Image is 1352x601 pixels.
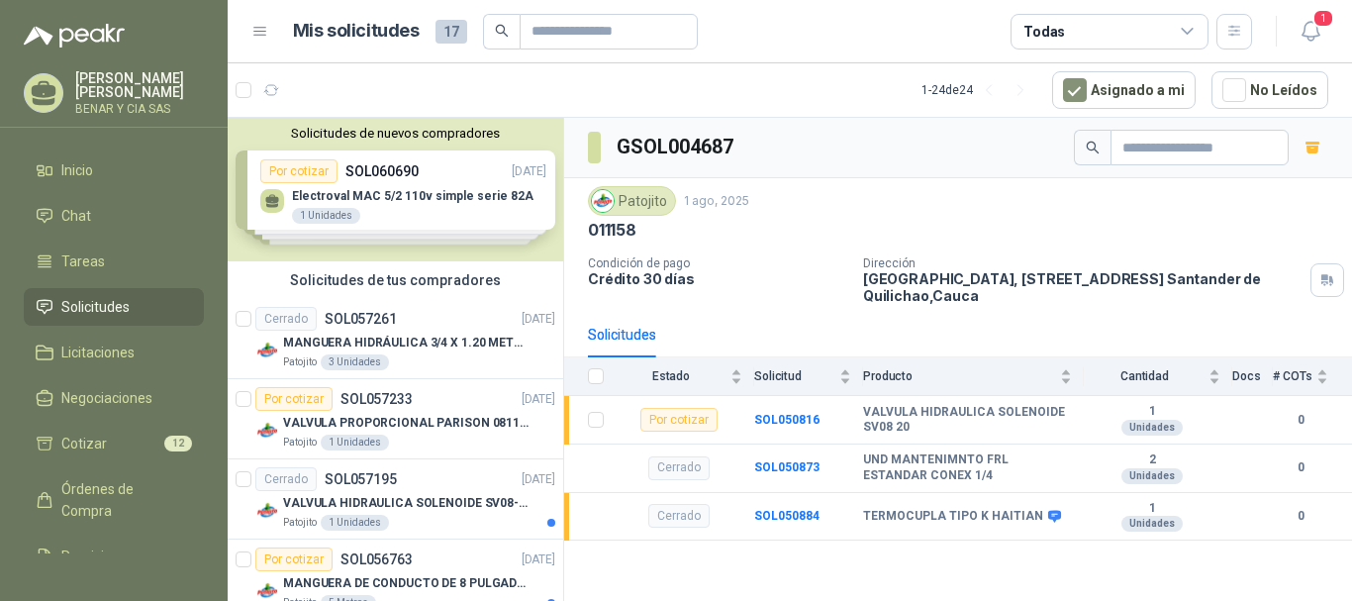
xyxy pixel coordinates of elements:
div: Solicitudes [588,324,656,346]
p: [DATE] [522,551,555,569]
button: Solicitudes de nuevos compradores [236,126,555,141]
p: SOL056763 [340,552,413,566]
b: VALVULA HIDRAULICA SOLENOIDE SV08 20 [863,405,1072,436]
div: Cerrado [648,456,710,480]
a: Remisiones [24,538,204,575]
img: Company Logo [592,190,614,212]
a: SOL050816 [754,413,820,427]
p: Patojito [283,435,317,451]
span: Tareas [61,250,105,272]
p: Patojito [283,515,317,531]
span: Inicio [61,159,93,181]
p: [DATE] [522,310,555,329]
p: BENAR Y CIA SAS [75,103,204,115]
h1: Mis solicitudes [293,17,420,46]
p: SOL057261 [325,312,397,326]
p: VALVULA HIDRAULICA SOLENOIDE SV08-20 REF : SV08-3B-N-24DC-DG NORMALMENTE CERRADA [283,494,530,513]
p: VALVULA PROPORCIONAL PARISON 0811404612 / 4WRPEH6C4 REXROTH [283,414,530,433]
p: MANGUERA DE CONDUCTO DE 8 PULGADAS DE ALAMBRE DE ACERO PU [283,574,530,593]
p: Condición de pago [588,256,847,270]
span: Cotizar [61,433,107,454]
p: 1 ago, 2025 [684,192,749,211]
div: Unidades [1121,468,1183,484]
b: 1 [1084,404,1220,420]
h3: GSOL004687 [617,132,736,162]
p: SOL057233 [340,392,413,406]
th: Estado [616,357,754,396]
p: [DATE] [522,390,555,409]
a: Cotizar12 [24,425,204,462]
img: Company Logo [255,499,279,523]
button: 1 [1293,14,1328,50]
div: Solicitudes de nuevos compradoresPor cotizarSOL060690[DATE] Electroval MAC 5/2 110v simple serie ... [228,118,563,261]
a: Inicio [24,151,204,189]
p: MANGUERA HIDRÁULICA 3/4 X 1.20 METROS DE LONGITUD HR-HR-ACOPLADA [283,334,530,352]
div: Por cotizar [255,387,333,411]
a: CerradoSOL057261[DATE] Company LogoMANGUERA HIDRÁULICA 3/4 X 1.20 METROS DE LONGITUD HR-HR-ACOPLA... [228,299,563,379]
a: Negociaciones [24,379,204,417]
div: Unidades [1121,420,1183,436]
div: Solicitudes de tus compradores [228,261,563,299]
img: Company Logo [255,339,279,362]
p: SOL057195 [325,472,397,486]
p: [GEOGRAPHIC_DATA], [STREET_ADDRESS] Santander de Quilichao , Cauca [863,270,1303,304]
a: SOL050873 [754,460,820,474]
a: Solicitudes [24,288,204,326]
span: search [495,24,509,38]
span: # COTs [1273,369,1312,383]
img: Logo peakr [24,24,125,48]
div: Cerrado [255,467,317,491]
a: SOL050884 [754,509,820,523]
p: Dirección [863,256,1303,270]
span: Remisiones [61,546,135,567]
div: 3 Unidades [321,354,389,370]
b: UND MANTENIMNTO FRL ESTANDAR CONEX 1/4 [863,452,1072,483]
span: 1 [1312,9,1334,28]
div: Por cotizar [255,548,333,571]
div: 1 Unidades [321,515,389,531]
b: 1 [1084,501,1220,517]
p: 011158 [588,220,636,241]
img: Company Logo [255,419,279,443]
button: No Leídos [1211,71,1328,109]
p: [DATE] [522,470,555,489]
span: Solicitud [754,369,835,383]
span: Chat [61,205,91,227]
span: Producto [863,369,1056,383]
div: Por cotizar [640,408,718,432]
p: Crédito 30 días [588,270,847,287]
b: 0 [1273,507,1328,526]
div: 1 - 24 de 24 [921,74,1036,106]
div: Patojito [588,186,676,216]
div: Todas [1023,21,1065,43]
span: Negociaciones [61,387,152,409]
a: Por cotizarSOL057233[DATE] Company LogoVALVULA PROPORCIONAL PARISON 0811404612 / 4WRPEH6C4 REXROT... [228,379,563,459]
span: Solicitudes [61,296,130,318]
div: Cerrado [648,504,710,528]
p: [PERSON_NAME] [PERSON_NAME] [75,71,204,99]
b: 2 [1084,452,1220,468]
th: Cantidad [1084,357,1232,396]
span: Licitaciones [61,342,135,363]
div: Cerrado [255,307,317,331]
div: 1 Unidades [321,435,389,451]
button: Asignado a mi [1052,71,1196,109]
span: Estado [616,369,726,383]
a: Licitaciones [24,334,204,371]
a: Chat [24,197,204,235]
span: Cantidad [1084,369,1205,383]
div: Unidades [1121,516,1183,532]
span: 12 [164,436,192,451]
th: Producto [863,357,1084,396]
b: TERMOCUPLA TIPO K HAITIAN [863,509,1043,525]
th: # COTs [1273,357,1352,396]
span: 17 [435,20,467,44]
b: 0 [1273,411,1328,430]
a: CerradoSOL057195[DATE] Company LogoVALVULA HIDRAULICA SOLENOIDE SV08-20 REF : SV08-3B-N-24DC-DG N... [228,459,563,540]
p: Patojito [283,354,317,370]
th: Docs [1232,357,1273,396]
th: Solicitud [754,357,863,396]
